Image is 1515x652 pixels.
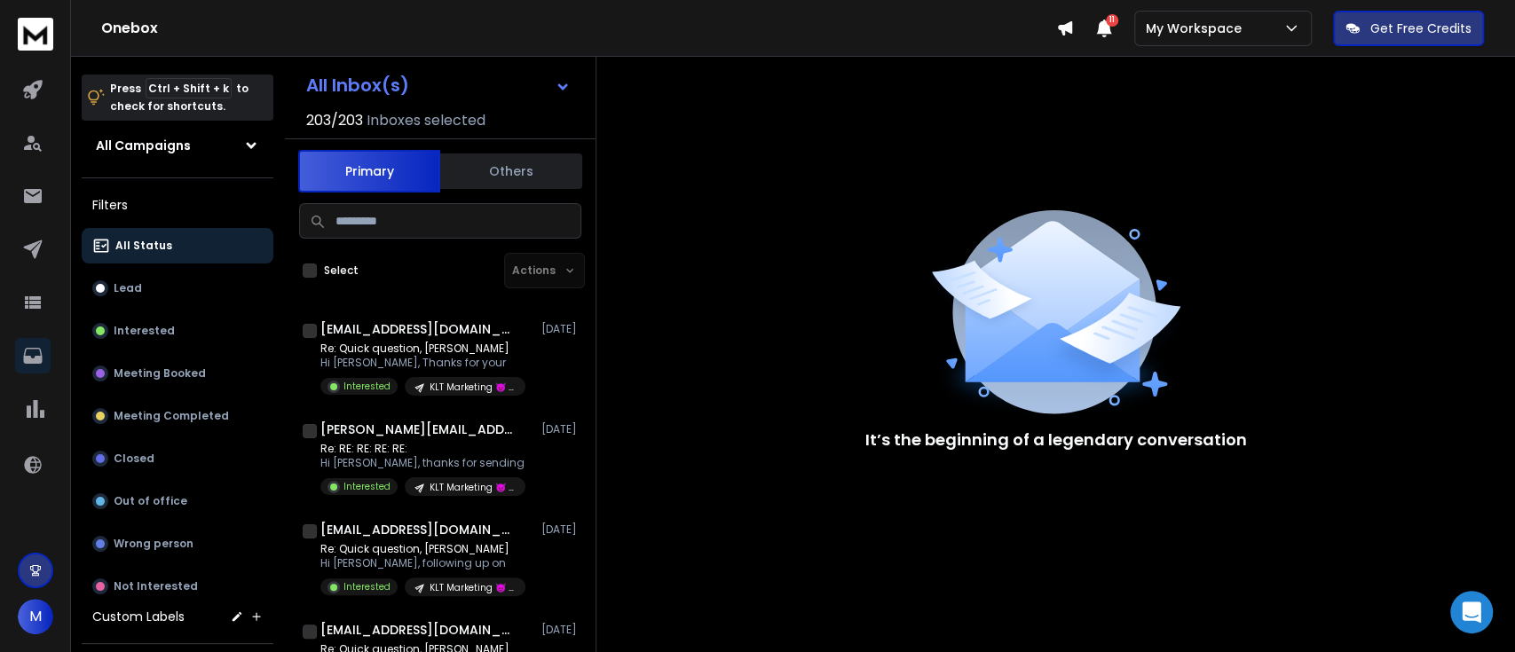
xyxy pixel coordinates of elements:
[430,381,515,394] p: KLT Marketing 😈 | campaign 2 real data 150825
[82,569,273,604] button: Not Interested
[1450,591,1493,633] div: Open Intercom Messenger
[92,608,185,625] h3: Custom Labels
[82,356,273,391] button: Meeting Booked
[298,150,440,192] button: Primary
[541,322,581,336] p: [DATE]
[320,342,525,356] p: Re: Quick question, [PERSON_NAME]
[18,18,53,51] img: logo
[114,494,187,508] p: Out of office
[82,192,273,217] h3: Filters
[320,621,516,639] h1: [EMAIL_ADDRESS][DOMAIN_NAME]
[114,409,229,423] p: Meeting Completed
[110,80,249,115] p: Press to check for shortcuts.
[343,380,391,393] p: Interested
[101,18,1056,39] h1: Onebox
[306,76,409,94] h1: All Inbox(s)
[541,623,581,637] p: [DATE]
[1106,14,1118,27] span: 11
[82,526,273,562] button: Wrong person
[367,110,485,131] h3: Inboxes selected
[343,580,391,593] p: Interested
[114,537,193,551] p: Wrong person
[292,67,585,103] button: All Inbox(s)
[114,579,198,593] p: Not Interested
[320,420,516,438] h1: [PERSON_NAME][EMAIL_ADDRESS][DOMAIN_NAME]
[82,441,273,476] button: Closed
[82,483,273,519] button: Out of office
[18,599,53,634] button: M
[82,271,273,306] button: Lead
[320,556,525,570] p: Hi [PERSON_NAME], following up on
[146,78,232,98] span: Ctrl + Shift + k
[430,581,515,594] p: KLT Marketing 😈 | campaign 130825
[82,398,273,434] button: Meeting Completed
[114,452,154,466] p: Closed
[115,239,172,253] p: All Status
[1146,20,1249,37] p: My Workspace
[320,456,525,470] p: Hi [PERSON_NAME], thanks for sending
[114,281,142,295] p: Lead
[541,522,581,537] p: [DATE]
[343,480,391,493] p: Interested
[320,521,516,538] h1: [EMAIL_ADDRESS][DOMAIN_NAME]
[114,366,206,381] p: Meeting Booked
[1333,11,1484,46] button: Get Free Credits
[82,313,273,349] button: Interested
[320,542,525,556] p: Re: Quick question, [PERSON_NAME]
[865,428,1247,452] p: It’s the beginning of a legendary conversation
[82,128,273,163] button: All Campaigns
[440,152,582,191] button: Others
[82,228,273,263] button: All Status
[430,481,515,494] p: KLT Marketing 😈 | campaign 130825
[306,110,363,131] span: 203 / 203
[320,356,525,370] p: Hi [PERSON_NAME], Thanks for your
[541,422,581,436] p: [DATE]
[96,137,191,154] h1: All Campaigns
[320,442,525,456] p: Re: RE: RE: RE: RE:
[114,324,175,338] p: Interested
[1370,20,1472,37] p: Get Free Credits
[320,320,516,338] h1: [EMAIL_ADDRESS][DOMAIN_NAME]
[324,263,359,278] label: Select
